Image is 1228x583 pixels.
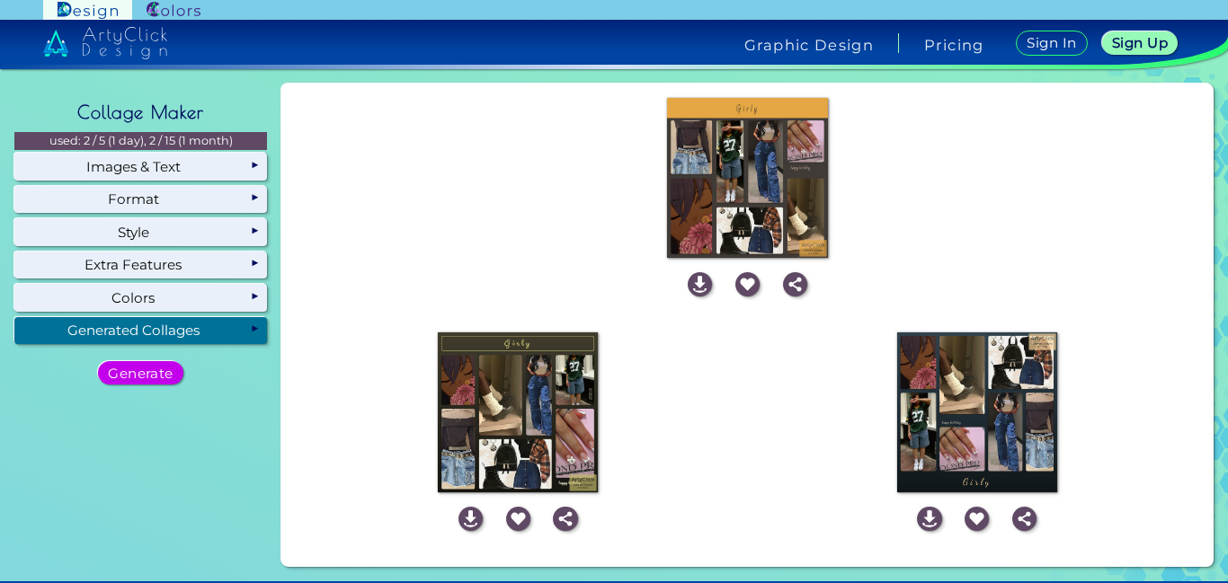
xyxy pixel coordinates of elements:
div: Format [14,186,267,213]
h5: Sign In [1029,37,1074,49]
img: icon_download_white.svg [688,272,712,296]
img: icon_favourite_white.svg [506,507,530,531]
img: icon_share_white.svg [553,507,577,531]
div: Extra Features [14,252,267,278]
p: used: 2 / 5 (1 day), 2 / 15 (1 month) [14,132,267,150]
a: Sign Up [1106,32,1175,54]
img: icon_download_white.svg [458,507,483,531]
h4: Graphic Design [744,38,874,52]
h5: Generate [111,367,171,379]
img: artyclick_design_logo_white_combined_path.svg [43,27,167,59]
div: Images & Text [14,153,267,180]
div: Colors [14,284,267,311]
img: icon_favourite_white.svg [735,272,760,296]
div: Style [14,218,267,245]
img: ArtyClick Colors logo [147,2,200,19]
img: icon_favourite_white.svg [965,507,989,531]
h5: Sign Up [1115,37,1165,49]
div: Generated Collages [14,317,267,344]
a: Pricing [924,38,984,52]
img: icon_download_white.svg [917,507,941,531]
img: icon_share_white.svg [783,272,807,296]
img: icon_share_white.svg [1012,507,1037,531]
a: Sign In [1019,31,1084,55]
h2: Collage Maker [68,93,214,132]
